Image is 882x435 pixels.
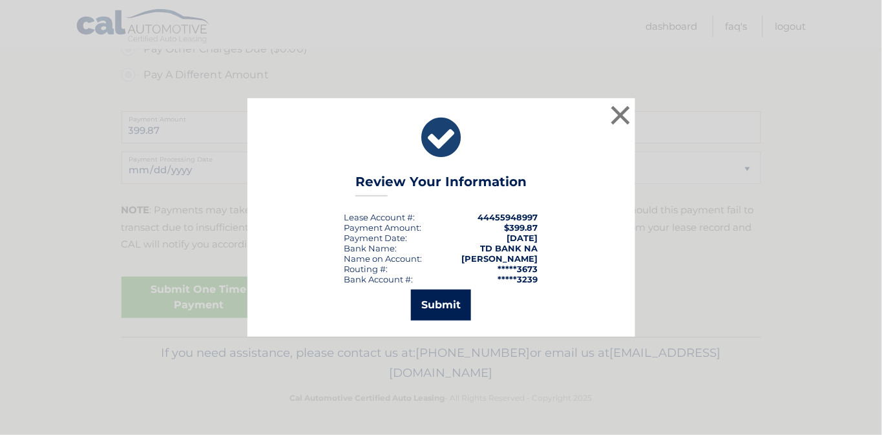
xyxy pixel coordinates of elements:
div: Name on Account: [344,253,423,264]
span: $399.87 [505,222,538,233]
span: Payment Date [344,233,406,243]
strong: 44455948997 [478,212,538,222]
div: Bank Name: [344,243,397,253]
div: : [344,233,408,243]
strong: [PERSON_NAME] [462,253,538,264]
h3: Review Your Information [355,174,527,196]
strong: TD BANK NA [481,243,538,253]
div: Bank Account #: [344,274,414,284]
span: [DATE] [507,233,538,243]
div: Lease Account #: [344,212,415,222]
div: Payment Amount: [344,222,422,233]
button: × [608,102,634,128]
button: Submit [411,290,471,321]
div: Routing #: [344,264,388,274]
